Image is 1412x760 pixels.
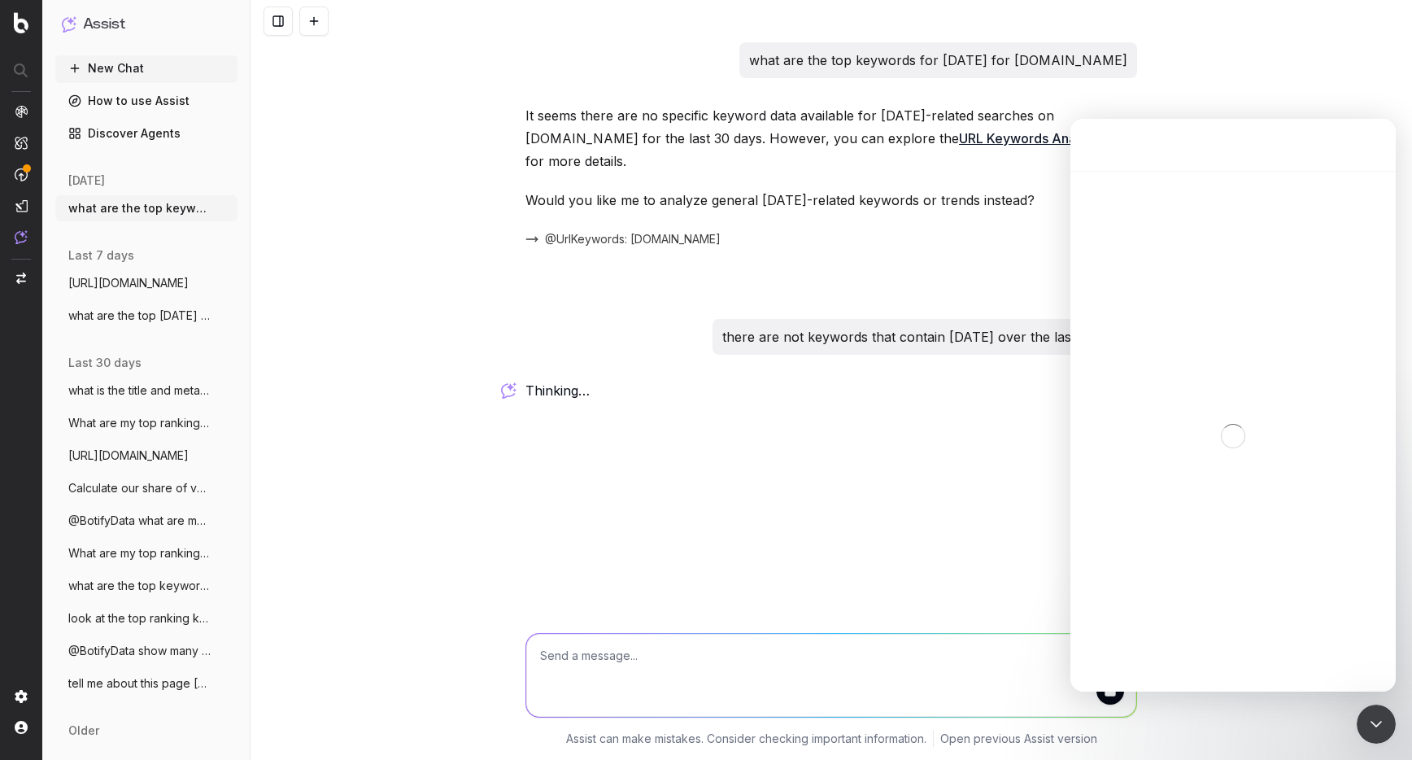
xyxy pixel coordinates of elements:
[55,303,238,329] button: what are the top [DATE] keywords?
[1357,705,1396,744] iframe: Intercom live chat
[68,275,189,291] span: [URL][DOMAIN_NAME]
[55,120,238,146] a: Discover Agents
[55,638,238,664] button: @BotifyData show many pages that have no
[68,355,142,371] span: last 30 days
[68,415,211,431] span: What are my top ranking pages for hallow
[15,230,28,244] img: Assist
[55,605,238,631] button: look at the top ranking keywords for thi
[15,105,28,118] img: Analytics
[525,189,1137,212] p: Would you like me to analyze general [DATE]-related keywords or trends instead?
[68,578,211,594] span: what are the top keywords for this page
[68,382,211,399] span: what is the title and meta description f
[722,325,1127,348] p: there are not keywords that contain [DATE] over the last 7 days?
[68,480,211,496] span: Calculate our share of voice for "What t
[959,127,1122,150] a: URL Keywords Analysis
[14,12,28,33] img: Botify logo
[68,675,211,692] span: tell me about this page [URL]
[55,670,238,697] button: tell me about this page [URL]
[15,136,28,150] img: Intelligence
[68,247,134,264] span: last 7 days
[55,270,238,296] button: [URL][DOMAIN_NAME]
[68,308,211,324] span: what are the top [DATE] keywords?
[68,200,211,216] span: what are the top keywords for [DATE]
[55,410,238,436] button: What are my top ranking pages for hallow
[55,378,238,404] button: what is the title and meta description f
[68,545,211,561] span: What are my top ranking pages?
[83,13,125,36] h1: Assist
[940,731,1097,747] a: Open previous Assist version
[15,168,28,181] img: Activation
[15,721,28,734] img: My account
[55,508,238,534] button: @BotifyData what are my top keywords for
[566,731,926,747] p: Assist can make mistakes. Consider checking important information.
[55,475,238,501] button: Calculate our share of voice for "What t
[62,16,76,32] img: Assist
[55,88,238,114] a: How to use Assist
[15,690,28,703] img: Setting
[55,443,238,469] button: [URL][DOMAIN_NAME]
[68,448,189,464] span: [URL][DOMAIN_NAME]
[55,540,238,566] button: What are my top ranking pages?
[545,231,721,247] span: @UrlKeywords: [DOMAIN_NAME]
[16,273,26,284] img: Switch project
[1070,119,1396,692] iframe: Intercom live chat
[68,643,211,659] span: @BotifyData show many pages that have no
[501,382,516,399] img: Botify assist logo
[68,173,105,189] span: [DATE]
[55,573,238,599] button: what are the top keywords for this page
[62,13,231,36] button: Assist
[525,104,1137,173] p: It seems there are no specific keyword data available for [DATE]-related searches on [DOMAIN_NAME...
[15,199,28,212] img: Studio
[68,513,211,529] span: @BotifyData what are my top keywords for
[525,231,721,247] button: @UrlKeywords: [DOMAIN_NAME]
[55,55,238,81] button: New Chat
[68,723,99,739] span: older
[55,195,238,221] button: what are the top keywords for [DATE]
[68,610,211,627] span: look at the top ranking keywords for thi
[749,49,1127,72] p: what are the top keywords for [DATE] for [DOMAIN_NAME]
